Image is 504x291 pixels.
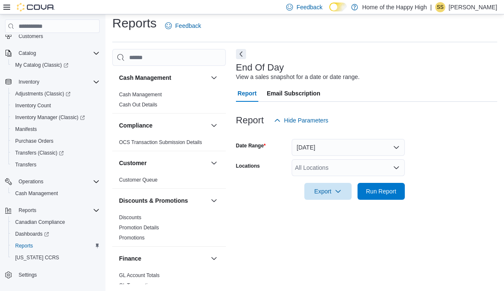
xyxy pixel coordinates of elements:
[12,241,36,251] a: Reports
[15,219,65,226] span: Canadian Compliance
[329,3,347,11] input: Dark Mode
[236,49,246,59] button: Next
[15,231,49,237] span: Dashboards
[12,148,67,158] a: Transfers (Classic)
[15,90,70,97] span: Adjustments (Classic)
[209,196,219,206] button: Discounts & Promotions
[112,137,226,151] div: Compliance
[112,212,226,246] div: Discounts & Promotions
[119,225,159,231] a: Promotion Details
[435,2,445,12] div: Sunakshi Sharma
[12,136,57,146] a: Purchase Orders
[12,217,100,227] span: Canadian Compliance
[19,178,43,185] span: Operations
[430,2,432,12] p: |
[296,3,322,11] span: Feedback
[15,254,59,261] span: [US_STATE] CCRS
[8,88,103,100] a: Adjustments (Classic)
[437,2,444,12] span: SS
[267,85,320,102] span: Email Subscription
[119,121,152,130] h3: Compliance
[112,175,226,188] div: Customer
[284,116,328,125] span: Hide Parameters
[12,136,100,146] span: Purchase Orders
[15,62,68,68] span: My Catalog (Classic)
[15,161,36,168] span: Transfers
[19,79,39,85] span: Inventory
[12,188,100,199] span: Cash Management
[209,253,219,264] button: Finance
[8,240,103,252] button: Reports
[8,112,103,123] a: Inventory Manager (Classic)
[12,253,100,263] span: Washington CCRS
[238,85,257,102] span: Report
[12,229,100,239] span: Dashboards
[119,283,156,288] a: GL Transactions
[209,158,219,168] button: Customer
[119,215,141,220] a: Discounts
[12,101,100,111] span: Inventory Count
[236,163,260,169] label: Locations
[119,73,171,82] h3: Cash Management
[362,2,427,12] p: Home of the Happy High
[15,242,33,249] span: Reports
[8,188,103,199] button: Cash Management
[15,48,39,58] button: Catalog
[12,241,100,251] span: Reports
[12,148,100,158] span: Transfers (Classic)
[15,77,43,87] button: Inventory
[119,272,160,278] a: GL Account Totals
[119,159,146,167] h3: Customer
[12,188,61,199] a: Cash Management
[19,33,43,40] span: Customers
[15,205,100,215] span: Reports
[19,207,36,214] span: Reports
[358,183,405,200] button: Run Report
[8,147,103,159] a: Transfers (Classic)
[119,159,207,167] button: Customer
[15,114,85,121] span: Inventory Manager (Classic)
[2,30,103,42] button: Customers
[15,190,58,197] span: Cash Management
[119,92,162,98] a: Cash Management
[15,77,100,87] span: Inventory
[236,73,360,82] div: View a sales snapshot for a date or date range.
[119,177,157,183] a: Customer Queue
[119,196,207,205] button: Discounts & Promotions
[15,48,100,58] span: Catalog
[236,63,284,73] h3: End Of Day
[12,60,72,70] a: My Catalog (Classic)
[15,138,54,144] span: Purchase Orders
[292,139,405,156] button: [DATE]
[112,15,157,32] h1: Reports
[15,177,47,187] button: Operations
[12,112,88,122] a: Inventory Manager (Classic)
[15,102,51,109] span: Inventory Count
[2,47,103,59] button: Catalog
[119,254,141,263] h3: Finance
[15,177,100,187] span: Operations
[209,73,219,83] button: Cash Management
[2,76,103,88] button: Inventory
[304,183,352,200] button: Export
[119,254,207,263] button: Finance
[8,228,103,240] a: Dashboards
[12,253,62,263] a: [US_STATE] CCRS
[12,229,52,239] a: Dashboards
[449,2,497,12] p: [PERSON_NAME]
[8,216,103,228] button: Canadian Compliance
[12,89,100,99] span: Adjustments (Classic)
[15,205,40,215] button: Reports
[15,270,40,280] a: Settings
[2,269,103,281] button: Settings
[15,31,100,41] span: Customers
[12,124,100,134] span: Manifests
[8,135,103,147] button: Purchase Orders
[8,100,103,112] button: Inventory Count
[309,183,347,200] span: Export
[15,269,100,280] span: Settings
[366,187,396,196] span: Run Report
[119,102,157,108] a: Cash Out Details
[12,60,100,70] span: My Catalog (Classic)
[119,121,207,130] button: Compliance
